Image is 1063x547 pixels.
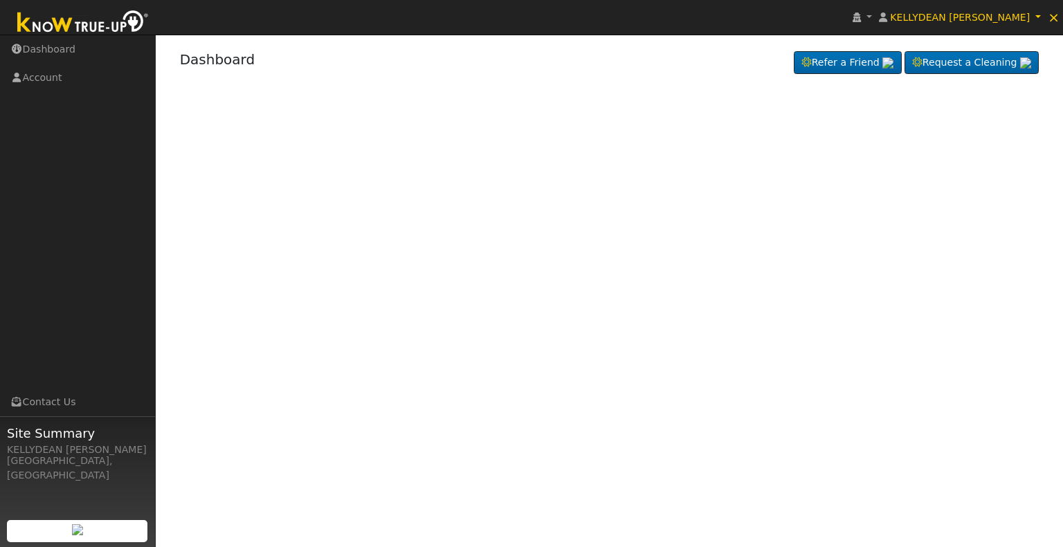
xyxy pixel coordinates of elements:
div: KELLYDEAN [PERSON_NAME] [7,443,148,457]
img: retrieve [72,524,83,535]
a: Dashboard [180,51,255,68]
a: Request a Cleaning [905,51,1039,75]
div: [GEOGRAPHIC_DATA], [GEOGRAPHIC_DATA] [7,454,148,483]
span: KELLYDEAN [PERSON_NAME] [890,12,1030,23]
img: retrieve [1020,57,1031,68]
span: × [1048,9,1060,26]
img: Know True-Up [10,8,156,39]
img: retrieve [882,57,893,68]
a: Refer a Friend [794,51,902,75]
span: Site Summary [7,424,148,443]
